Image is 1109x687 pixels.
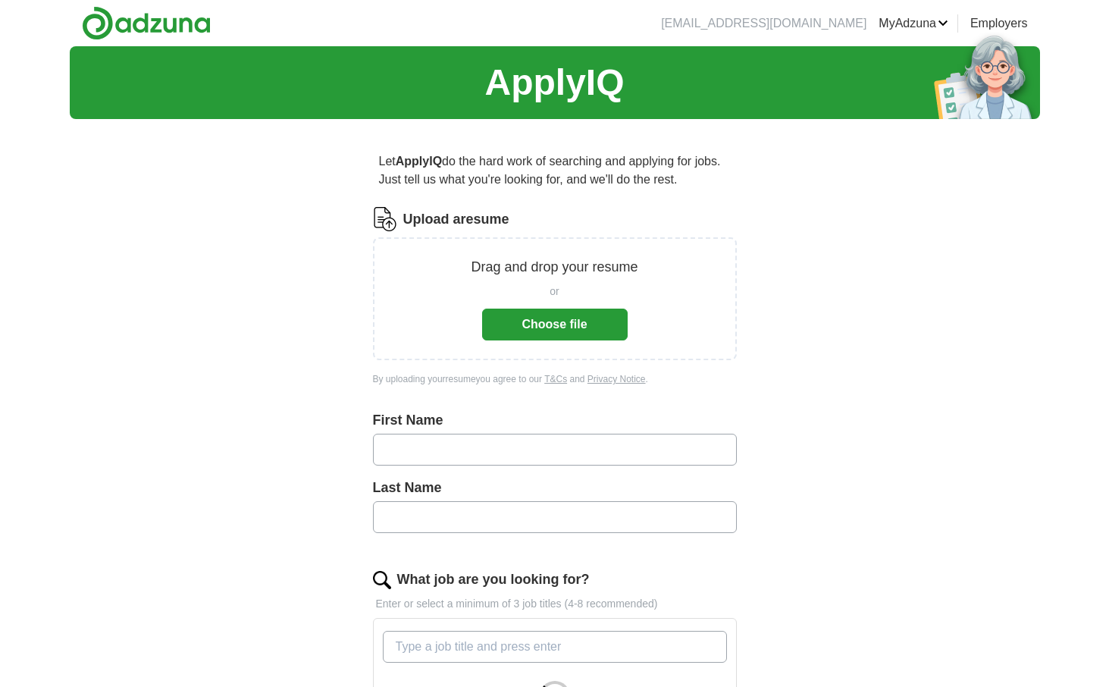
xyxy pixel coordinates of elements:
strong: ApplyIQ [396,155,442,168]
h1: ApplyIQ [484,55,624,110]
label: Last Name [373,478,737,498]
li: [EMAIL_ADDRESS][DOMAIN_NAME] [661,14,866,33]
label: First Name [373,410,737,431]
label: Upload a resume [403,209,509,230]
a: MyAdzuna [879,14,948,33]
p: Enter or select a minimum of 3 job titles (4-8 recommended) [373,596,737,612]
button: Choose file [482,309,628,340]
img: Adzuna logo [82,6,211,40]
p: Let do the hard work of searching and applying for jobs. Just tell us what you're looking for, an... [373,146,737,195]
span: or [550,284,559,300]
div: By uploading your resume you agree to our and . [373,372,737,386]
a: Employers [970,14,1028,33]
a: T&Cs [544,374,567,384]
label: What job are you looking for? [397,569,590,590]
img: search.png [373,571,391,589]
p: Drag and drop your resume [471,257,638,278]
img: CV Icon [373,207,397,231]
a: Privacy Notice [587,374,646,384]
input: Type a job title and press enter [383,631,727,663]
